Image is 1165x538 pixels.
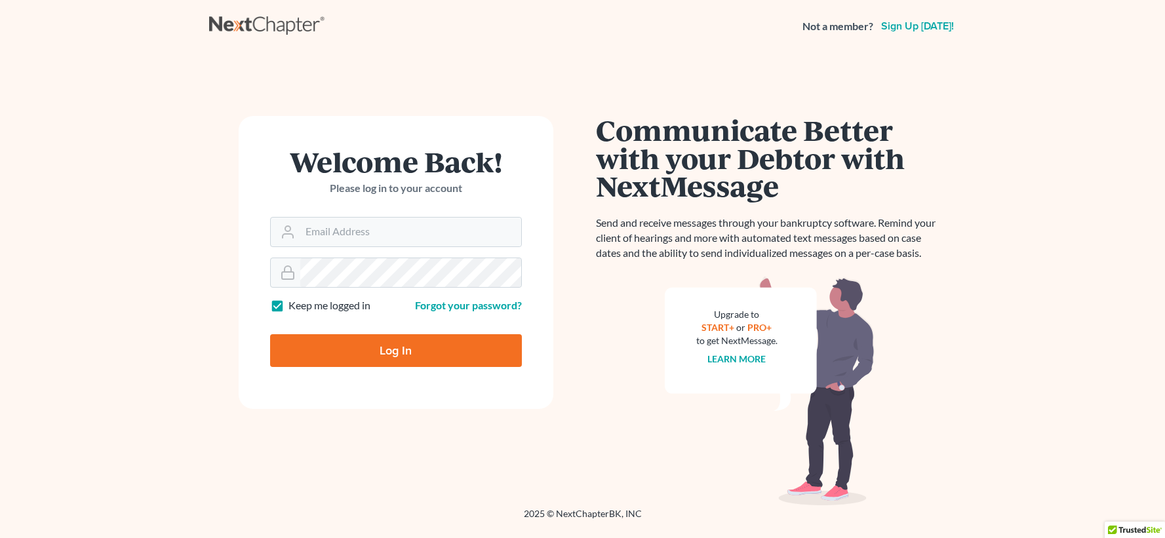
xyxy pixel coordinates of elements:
a: Forgot your password? [415,299,522,311]
label: Keep me logged in [288,298,370,313]
a: Learn more [707,353,766,364]
a: START+ [701,322,734,333]
strong: Not a member? [802,19,873,34]
a: Sign up [DATE]! [879,21,957,31]
a: PRO+ [747,322,772,333]
h1: Welcome Back! [270,147,522,176]
p: Send and receive messages through your bankruptcy software. Remind your client of hearings and mo... [596,216,943,261]
p: Please log in to your account [270,181,522,196]
h1: Communicate Better with your Debtor with NextMessage [596,116,943,200]
span: or [736,322,745,333]
input: Email Address [300,218,521,246]
div: Upgrade to [696,308,778,321]
div: to get NextMessage. [696,334,778,347]
img: nextmessage_bg-59042aed3d76b12b5cd301f8e5b87938c9018125f34e5fa2b7a6b67550977c72.svg [665,277,875,506]
div: 2025 © NextChapterBK, INC [209,507,957,531]
input: Log In [270,334,522,367]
